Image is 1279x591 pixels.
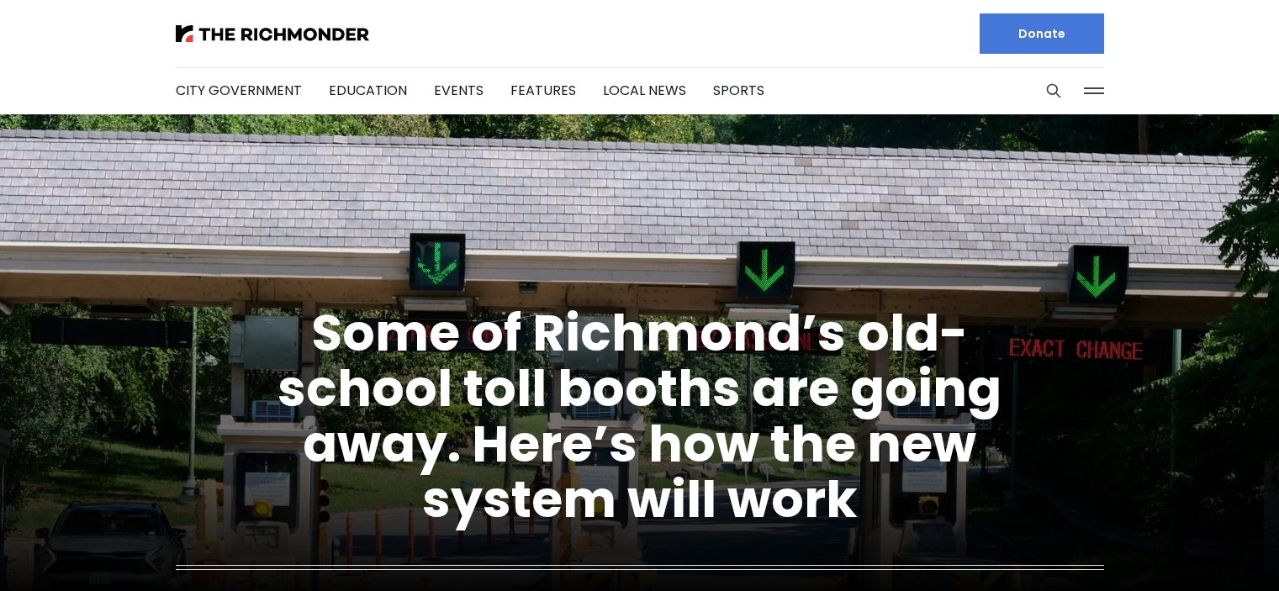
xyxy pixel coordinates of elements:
a: Events [434,81,484,100]
a: Features [510,81,576,100]
a: Sports [713,81,764,100]
a: Education [329,81,407,100]
a: Local News [603,81,686,100]
a: Some of Richmond’s old-school toll booths are going away. Here’s how the new system will work [277,298,1002,535]
a: City Government [176,81,302,100]
button: Search this site [1041,78,1066,103]
a: Donate [980,13,1104,54]
img: The Richmonder [176,25,369,42]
